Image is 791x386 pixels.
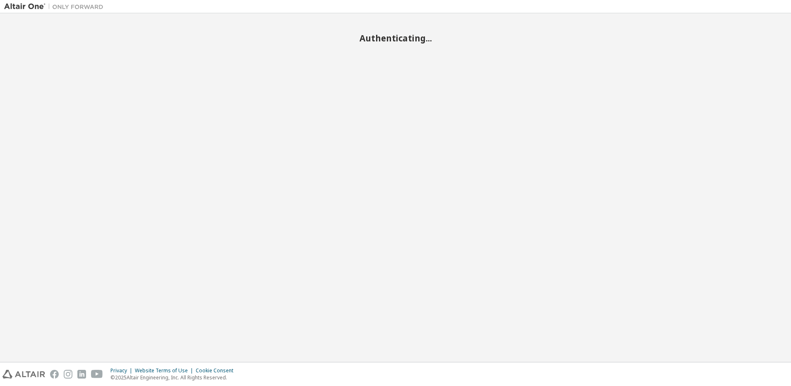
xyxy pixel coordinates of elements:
[4,33,787,43] h2: Authenticating...
[4,2,108,11] img: Altair One
[77,370,86,379] img: linkedin.svg
[110,374,238,381] p: © 2025 Altair Engineering, Inc. All Rights Reserved.
[50,370,59,379] img: facebook.svg
[110,367,135,374] div: Privacy
[91,370,103,379] img: youtube.svg
[2,370,45,379] img: altair_logo.svg
[196,367,238,374] div: Cookie Consent
[64,370,72,379] img: instagram.svg
[135,367,196,374] div: Website Terms of Use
